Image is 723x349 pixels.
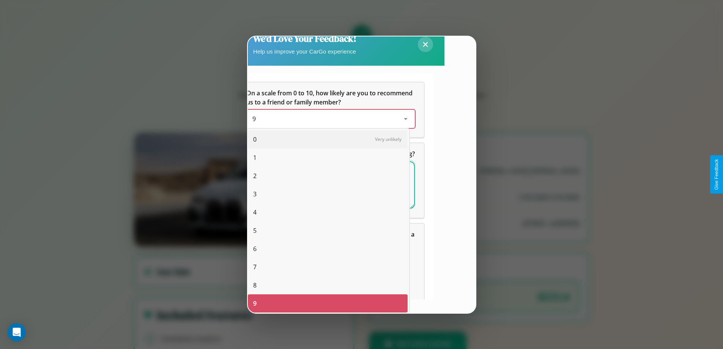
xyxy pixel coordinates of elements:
[248,148,408,167] div: 1
[248,130,408,148] div: 0
[246,88,415,107] h5: On a scale from 0 to 10, how likely are you to recommend us to a friend or family member?
[248,167,408,185] div: 2
[253,208,257,217] span: 4
[375,136,402,142] span: Very unlikely
[253,262,257,272] span: 7
[253,190,257,199] span: 3
[252,115,256,123] span: 9
[246,150,415,158] span: What can we do to make your experience more satisfying?
[246,230,416,248] span: Which of the following features do you value the most in a vehicle?
[8,323,26,341] div: Open Intercom Messenger
[248,203,408,221] div: 4
[253,153,257,162] span: 1
[246,110,415,128] div: On a scale from 0 to 10, how likely are you to recommend us to a friend or family member?
[253,171,257,180] span: 2
[248,221,408,240] div: 5
[248,294,408,313] div: 9
[248,185,408,203] div: 3
[714,159,719,190] div: Give Feedback
[248,258,408,276] div: 7
[253,46,356,57] p: Help us improve your CarGo experience
[253,244,257,253] span: 6
[253,299,257,308] span: 9
[237,82,424,137] div: On a scale from 0 to 10, how likely are you to recommend us to a friend or family member?
[253,135,257,144] span: 0
[253,281,257,290] span: 8
[248,313,408,331] div: 10
[246,89,414,106] span: On a scale from 0 to 10, how likely are you to recommend us to a friend or family member?
[248,240,408,258] div: 6
[253,226,257,235] span: 5
[253,32,356,45] h2: We'd Love Your Feedback!
[248,276,408,294] div: 8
